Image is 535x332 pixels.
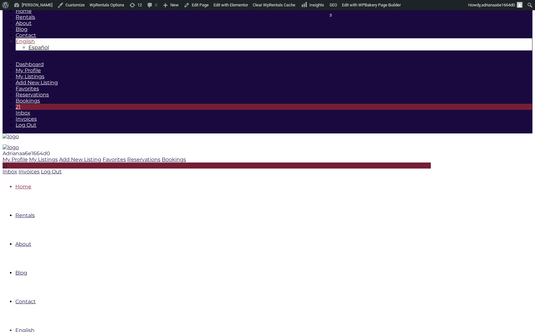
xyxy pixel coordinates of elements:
a: Rentals [15,212,35,218]
a: Favorites [16,86,39,92]
a: Invoices [19,169,40,175]
a: My Listings [16,73,44,79]
a: Bookings [16,98,40,104]
span: Español [28,44,49,50]
a: My Profile [16,67,41,73]
span: SEO [330,3,337,7]
a: Contact [16,32,36,38]
img: logo [3,133,19,140]
a: Home [15,184,31,190]
a: Blog [16,26,27,32]
a: Log Out [41,169,62,175]
a: Reservations [127,156,160,162]
a: Rentals [16,14,35,20]
a: 21Inbox [16,104,532,116]
a: About [15,241,31,247]
a: Add New Listing [16,79,58,86]
a: 21 Inbox [3,162,431,175]
a: Favorites [103,156,126,162]
a: Reservations [16,92,49,98]
a: Invoices [16,116,37,122]
div: 21 [3,162,431,169]
a: Switch to Español [28,44,49,50]
a: My Listings [29,156,58,162]
img: logo [3,144,19,150]
a: Bookings [162,156,186,162]
span: English [16,38,35,44]
a: Blog [15,270,27,276]
a: Switch to English [16,38,35,44]
div: 21 [16,104,532,110]
span: adrianaa6e1664d0 [481,3,515,7]
div: 3 [330,10,337,20]
a: Log Out [16,122,36,128]
a: My Profile [3,156,28,162]
a: About [16,20,32,26]
a: Dashboard [16,61,44,67]
a: Contact [15,298,36,305]
a: Add New Listing [59,156,101,162]
a: Home [16,8,32,14]
span: Insights [309,3,324,7]
span: Edit with Elementor [213,3,248,7]
span: Adrianaa6e1664d0 [3,150,50,156]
